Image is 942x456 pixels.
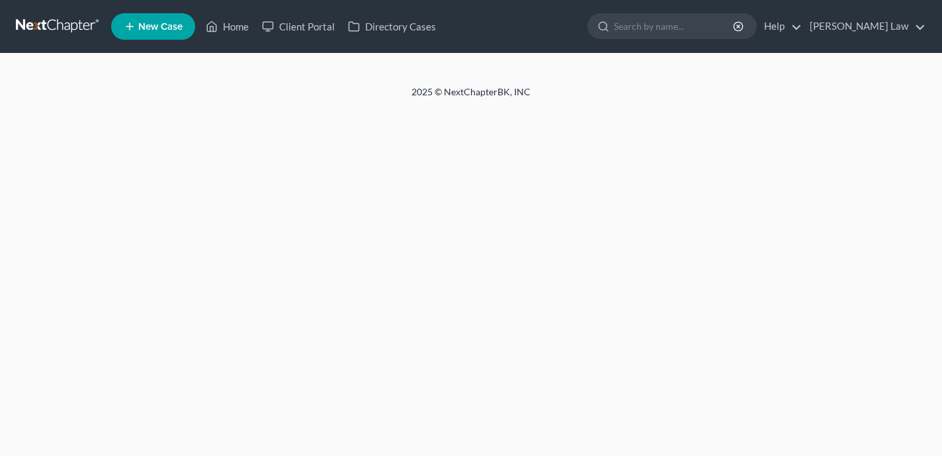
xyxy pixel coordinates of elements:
a: Home [199,15,255,38]
a: [PERSON_NAME] Law [803,15,925,38]
a: Directory Cases [341,15,443,38]
input: Search by name... [614,14,735,38]
a: Client Portal [255,15,341,38]
a: Help [757,15,802,38]
div: 2025 © NextChapterBK, INC [94,85,848,109]
span: New Case [138,22,183,32]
